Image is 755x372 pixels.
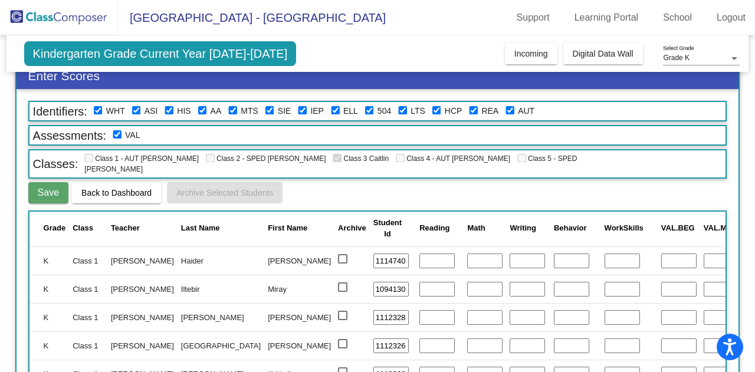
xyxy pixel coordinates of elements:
[373,217,402,240] div: Student Id
[178,246,264,275] td: Haider
[518,105,534,117] label: Autism Program Student
[111,222,140,234] div: Teacher
[343,105,358,117] label: English Language Learner
[241,105,258,117] label: MTSS Module
[373,217,412,240] div: Student Id
[178,275,264,303] td: Iltebir
[654,8,701,27] a: School
[145,105,158,117] label: Asian
[264,275,334,303] td: Miray
[704,223,734,232] span: VAL.MID
[505,43,557,64] button: Incoming
[565,8,648,27] a: Learning Portal
[419,222,460,234] div: Reading
[24,41,297,66] span: Kindergarten Grade Current Year [DATE]-[DATE]
[264,246,334,275] td: [PERSON_NAME]
[125,129,140,141] label: VALLSS
[278,105,291,117] label: Speech Only IEP
[29,212,70,245] th: Grade
[605,222,654,234] div: WorkSkills
[661,223,695,232] span: VAL.BEG
[554,222,598,234] div: Behavior
[69,303,107,331] td: Class 1
[563,43,643,64] button: Digital Data Wall
[69,246,107,275] td: Class 1
[69,275,107,303] td: Class 1
[73,222,93,234] div: Class
[29,303,70,331] td: K
[510,222,536,234] div: Writing
[107,303,178,331] td: [PERSON_NAME]
[663,54,690,62] span: Grade K
[118,8,386,27] span: [GEOGRAPHIC_DATA] - [GEOGRAPHIC_DATA]
[29,246,70,275] td: K
[29,331,70,360] td: K
[178,331,264,360] td: [GEOGRAPHIC_DATA]
[573,49,633,58] span: Digital Data Wall
[29,156,82,172] span: Classes:
[29,103,91,120] span: Identifiers:
[338,223,366,232] span: Archive
[28,182,68,203] button: Save
[106,105,125,117] label: White
[107,275,178,303] td: [PERSON_NAME]
[377,105,391,117] label: Section 504
[264,303,334,331] td: [PERSON_NAME]
[268,222,331,234] div: First Name
[176,188,273,197] span: Archive Selected Students
[167,182,283,203] button: Archive Selected Students
[29,127,110,144] span: Assessments:
[17,62,739,89] h3: Enter Scores
[69,331,107,360] td: Class 1
[264,331,334,360] td: [PERSON_NAME]
[107,331,178,360] td: [PERSON_NAME]
[481,105,498,117] label: Reading Resource
[178,303,264,331] td: [PERSON_NAME]
[211,105,222,117] label: African American
[707,8,755,27] a: Logout
[268,222,307,234] div: First Name
[605,222,644,234] div: WorkSkills
[419,222,449,234] div: Reading
[411,105,425,117] label: Long-Term Sub
[84,154,199,163] span: Class 1 - AUT [PERSON_NAME]
[107,246,178,275] td: [PERSON_NAME]
[467,222,485,234] div: Math
[445,105,462,117] label: Health Care Plan
[510,222,547,234] div: Writing
[554,222,587,234] div: Behavior
[310,105,324,117] label: Individualized Education Plan
[514,49,548,58] span: Incoming
[72,182,161,203] button: Back to Dashboard
[333,154,389,163] span: Class 3 Caitlin
[181,222,261,234] div: Last Name
[177,105,191,117] label: Hispanic
[507,8,559,27] a: Support
[467,222,503,234] div: Math
[81,188,152,197] span: Back to Dashboard
[181,222,220,234] div: Last Name
[73,222,104,234] div: Class
[29,275,70,303] td: K
[111,222,174,234] div: Teacher
[396,154,510,163] span: Class 4 - AUT [PERSON_NAME]
[38,187,59,197] span: Save
[206,154,326,163] span: Class 2 - SPED [PERSON_NAME]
